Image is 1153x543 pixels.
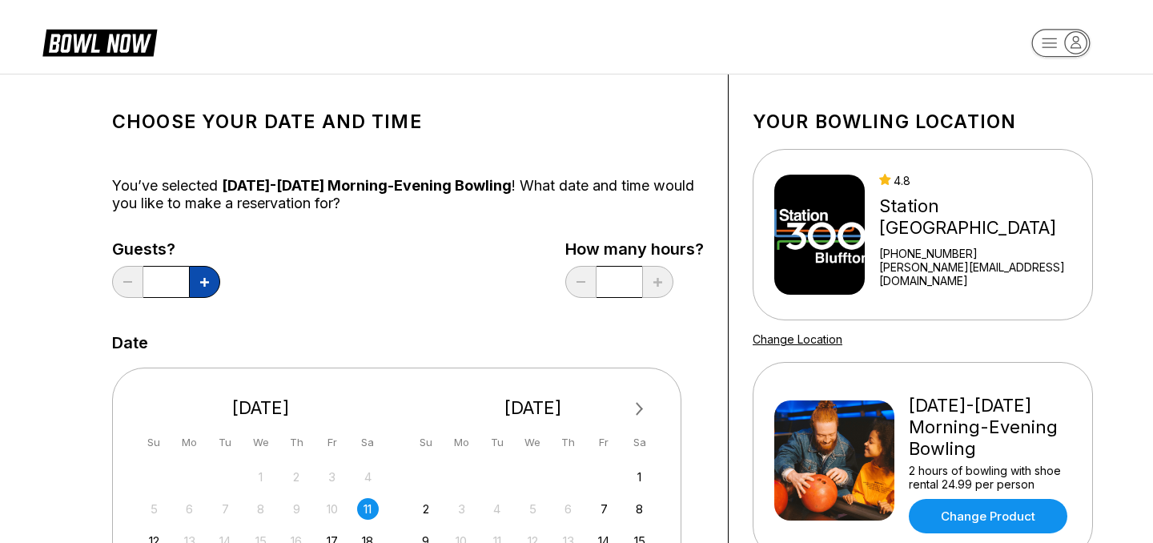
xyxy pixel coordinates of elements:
div: We [522,432,544,453]
div: Not available Friday, October 10th, 2025 [321,498,343,520]
div: Sa [357,432,379,453]
div: Choose Saturday, November 1st, 2025 [629,466,650,488]
a: Change Product [909,499,1067,533]
div: Choose Sunday, November 2nd, 2025 [415,498,436,520]
div: Not available Wednesday, October 8th, 2025 [250,498,271,520]
span: [DATE]-[DATE] Morning-Evening Bowling [222,177,512,194]
div: Not available Monday, November 3rd, 2025 [451,498,472,520]
h1: Your bowling location [753,111,1093,133]
div: Not available Tuesday, November 4th, 2025 [486,498,508,520]
div: Not available Thursday, October 9th, 2025 [286,498,307,520]
div: Choose Saturday, November 8th, 2025 [629,498,650,520]
label: Date [112,334,148,352]
a: [PERSON_NAME][EMAIL_ADDRESS][DOMAIN_NAME] [879,260,1086,288]
label: Guests? [112,240,220,258]
div: Not available Thursday, November 6th, 2025 [557,498,579,520]
h1: Choose your Date and time [112,111,704,133]
div: 4.8 [879,174,1086,187]
div: Not available Tuesday, October 7th, 2025 [215,498,236,520]
div: We [250,432,271,453]
div: Mo [179,432,200,453]
div: [PHONE_NUMBER] [879,247,1086,260]
div: Su [143,432,165,453]
div: Su [415,432,436,453]
div: Not available Wednesday, October 1st, 2025 [250,466,271,488]
div: Th [557,432,579,453]
div: Not available Monday, October 6th, 2025 [179,498,200,520]
div: 2 hours of bowling with shoe rental 24.99 per person [909,464,1071,491]
div: Not available Saturday, October 4th, 2025 [357,466,379,488]
div: [DATE]-[DATE] Morning-Evening Bowling [909,395,1071,460]
div: Tu [215,432,236,453]
div: Tu [486,432,508,453]
div: Sa [629,432,650,453]
div: Not available Thursday, October 2nd, 2025 [286,466,307,488]
div: Fr [321,432,343,453]
div: [DATE] [409,397,657,419]
button: Next Month [627,396,653,422]
div: Fr [593,432,615,453]
div: Station [GEOGRAPHIC_DATA] [879,195,1086,239]
div: Choose Friday, November 7th, 2025 [593,498,615,520]
div: Mo [451,432,472,453]
a: Change Location [753,332,842,346]
div: Choose Saturday, October 11th, 2025 [357,498,379,520]
img: Station 300 Bluffton [774,175,865,295]
div: Not available Wednesday, November 5th, 2025 [522,498,544,520]
div: [DATE] [137,397,385,419]
div: You’ve selected ! What date and time would you like to make a reservation for? [112,177,704,212]
div: Th [286,432,307,453]
div: Not available Friday, October 3rd, 2025 [321,466,343,488]
div: Not available Sunday, October 5th, 2025 [143,498,165,520]
img: Friday-Sunday Morning-Evening Bowling [774,400,894,521]
label: How many hours? [565,240,704,258]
